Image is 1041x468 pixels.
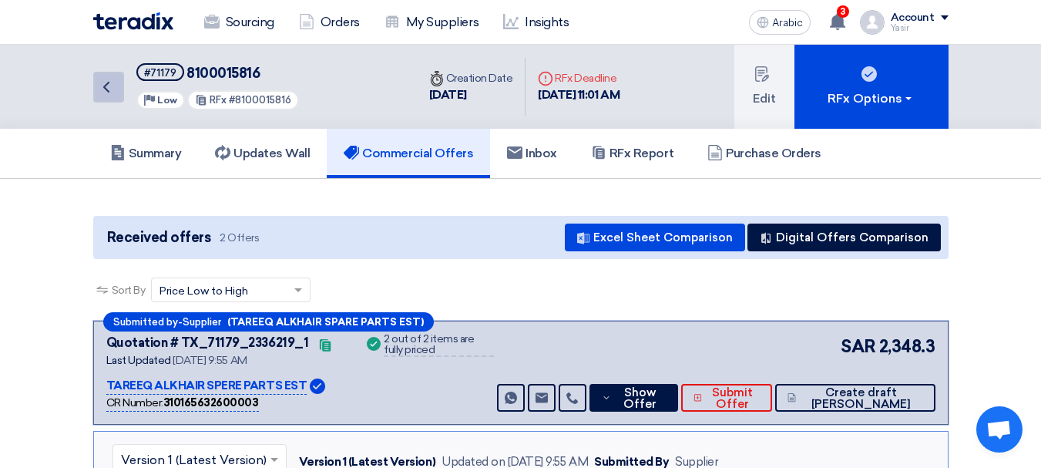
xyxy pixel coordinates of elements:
[173,354,247,367] font: [DATE] 9:55 AM
[220,231,259,244] font: 2 Offers
[589,384,678,412] button: Show Offer
[157,95,177,106] font: Low
[841,336,876,357] font: SAR
[310,379,325,394] img: Verified Account
[186,65,260,82] font: 8100015816
[879,336,935,357] font: 2,348.3
[198,129,327,178] a: Updates Wall
[210,94,227,106] font: RFx
[565,224,745,251] button: Excel Sheet Comparison
[106,379,307,392] font: TAREEQ ALKHAIR SPERE PARTS EST
[593,231,733,244] font: Excel Sheet Comparison
[287,5,372,39] a: Orders
[106,335,309,350] font: Quotation # TX_71179_2336219_1
[891,11,935,24] font: Account
[609,146,673,160] font: RFx Report
[93,129,199,178] a: Summary
[555,72,616,85] font: RFx Deadline
[574,129,690,178] a: RFx Report
[860,10,885,35] img: profile_test.png
[113,316,178,328] font: Submitted by
[136,63,300,82] h5: 8100015816
[538,88,620,102] font: [DATE] 11:01 AM
[144,67,176,79] font: #71179
[525,15,569,29] font: Insights
[526,146,557,160] font: Inbox
[690,129,838,178] a: Purchase Orders
[192,5,287,39] a: Sourcing
[794,45,949,129] button: RFx Options
[107,229,211,246] font: Received offers
[747,224,941,251] button: Digital Offers Comparison
[976,406,1023,453] a: Open chat
[753,91,776,106] font: Edit
[384,332,474,356] font: 2 out of 2 items are fully priced
[811,386,911,411] font: Create draft [PERSON_NAME]
[93,12,173,30] img: Teradix logo
[129,146,182,160] font: Summary
[776,231,929,244] font: Digital Offers Comparison
[321,15,360,29] font: Orders
[712,386,753,411] font: Submit Offer
[362,146,473,160] font: Commercial Offers
[178,317,183,328] font: -
[775,384,935,412] button: Create draft [PERSON_NAME]
[406,15,479,29] font: My Suppliers
[327,129,490,178] a: Commercial Offers
[490,129,574,178] a: Inbox
[160,285,248,298] font: Price Low to High
[112,284,146,297] font: Sort By
[446,72,513,85] font: Creation Date
[772,16,803,29] font: Arabic
[106,354,171,367] font: Last Updated
[372,5,491,39] a: My Suppliers
[726,146,821,160] font: Purchase Orders
[749,10,811,35] button: Arabic
[828,91,902,106] font: RFx Options
[491,5,581,39] a: Insights
[163,396,259,409] font: 310165632600003
[233,146,310,160] font: Updates Wall
[840,6,845,17] font: 3
[891,23,909,33] font: Yasir
[183,316,221,328] font: Supplier
[229,94,291,106] font: #8100015816
[734,45,794,129] button: Edit
[623,386,657,411] font: Show Offer
[227,316,424,328] font: (TAREEQ ALKHAIR SPARE PARTS EST)
[429,88,467,102] font: [DATE]
[226,15,274,29] font: Sourcing
[681,384,772,412] button: Submit Offer
[106,396,163,409] font: CR Number:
